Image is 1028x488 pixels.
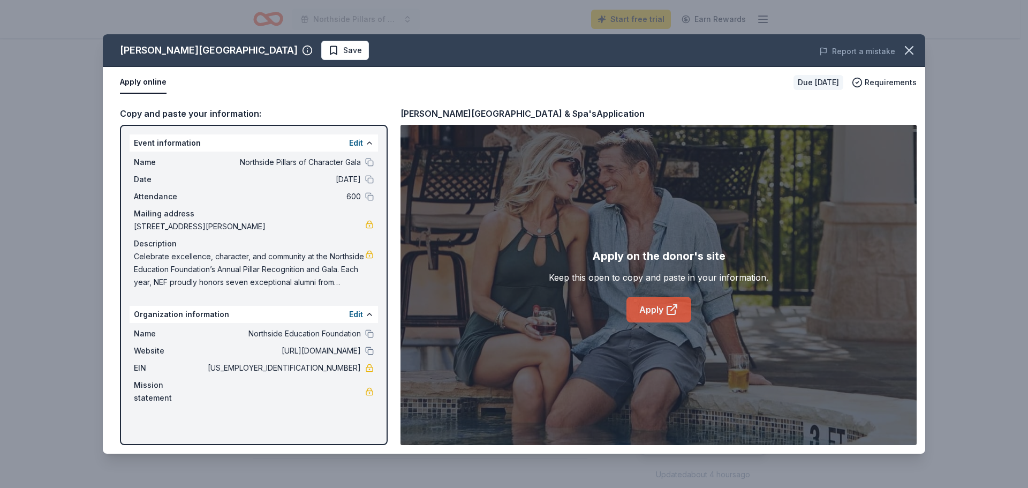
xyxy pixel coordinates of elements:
[134,379,206,404] span: Mission statement
[206,344,361,357] span: [URL][DOMAIN_NAME]
[349,137,363,149] button: Edit
[134,156,206,169] span: Name
[134,207,374,220] div: Mailing address
[819,45,895,58] button: Report a mistake
[134,344,206,357] span: Website
[321,41,369,60] button: Save
[206,190,361,203] span: 600
[134,327,206,340] span: Name
[134,362,206,374] span: EIN
[134,220,365,233] span: [STREET_ADDRESS][PERSON_NAME]
[134,190,206,203] span: Attendance
[626,297,691,322] a: Apply
[134,250,365,289] span: Celebrate excellence, character, and community at the Northside Education Foundation’s Annual Pil...
[592,247,725,265] div: Apply on the donor's site
[130,306,378,323] div: Organization information
[549,271,768,284] div: Keep this open to copy and paste in your information.
[120,107,388,121] div: Copy and paste your information:
[134,173,206,186] span: Date
[206,173,361,186] span: [DATE]
[793,75,843,90] div: Due [DATE]
[120,71,167,94] button: Apply online
[134,237,374,250] div: Description
[343,44,362,57] span: Save
[120,42,298,59] div: [PERSON_NAME][GEOGRAPHIC_DATA]
[206,362,361,374] span: [US_EMPLOYER_IDENTIFICATION_NUMBER]
[206,327,361,340] span: Northside Education Foundation
[865,76,917,89] span: Requirements
[400,107,645,121] div: [PERSON_NAME][GEOGRAPHIC_DATA] & Spa's Application
[349,308,363,321] button: Edit
[852,76,917,89] button: Requirements
[206,156,361,169] span: Northside Pillars of Character Gala
[130,134,378,152] div: Event information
